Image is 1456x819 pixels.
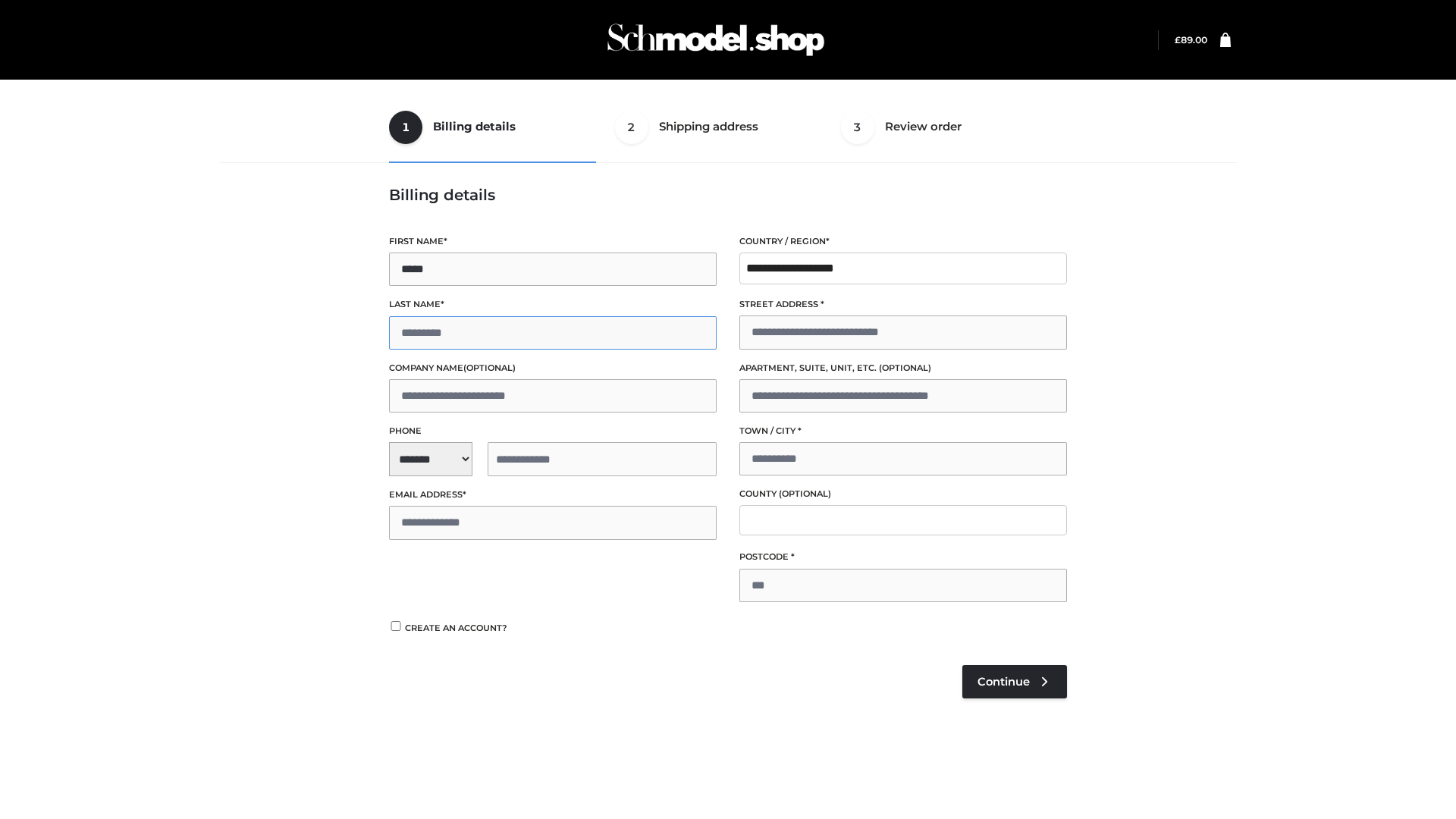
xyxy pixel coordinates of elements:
label: Phone [389,424,717,438]
label: Apartment, suite, unit, etc. [739,361,1067,375]
span: (optional) [463,362,516,373]
label: Last name [389,297,717,312]
input: Create an account? [389,621,403,631]
span: Continue [977,675,1030,689]
span: (optional) [779,488,831,499]
span: Create an account? [405,623,507,633]
span: £ [1175,34,1181,45]
label: County [739,487,1067,501]
h3: Billing details [389,186,1067,204]
span: (optional) [879,362,931,373]
label: Town / City [739,424,1067,438]
img: Schmodel Admin 964 [602,10,830,70]
a: £89.00 [1175,34,1207,45]
label: First name [389,234,717,249]
a: Continue [962,665,1067,698]
label: Country / Region [739,234,1067,249]
label: Company name [389,361,717,375]
label: Email address [389,488,717,502]
label: Street address [739,297,1067,312]
label: Postcode [739,550,1067,564]
bdi: 89.00 [1175,34,1207,45]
